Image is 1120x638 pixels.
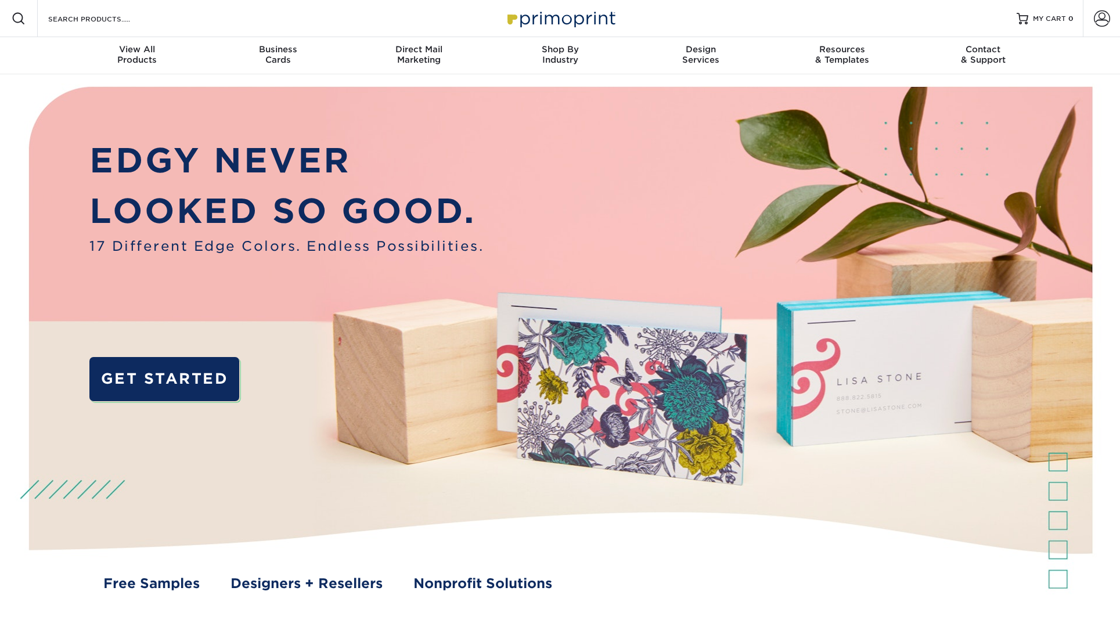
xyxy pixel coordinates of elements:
span: MY CART [1033,14,1066,24]
span: 17 Different Edge Colors. Endless Possibilities. [89,236,484,257]
span: Direct Mail [348,44,489,55]
div: Services [631,44,772,65]
div: Cards [207,44,348,65]
a: Resources& Templates [772,37,913,74]
span: View All [67,44,208,55]
a: BusinessCards [207,37,348,74]
span: 0 [1068,15,1074,23]
a: Shop ByIndustry [489,37,631,74]
a: View AllProducts [67,37,208,74]
a: Contact& Support [913,37,1054,74]
a: Nonprofit Solutions [413,574,552,594]
div: Marketing [348,44,489,65]
img: Primoprint [502,6,618,31]
div: & Templates [772,44,913,65]
span: Contact [913,44,1054,55]
a: Free Samples [103,574,200,594]
div: Industry [489,44,631,65]
a: DesignServices [631,37,772,74]
span: Business [207,44,348,55]
input: SEARCH PRODUCTS..... [47,12,160,26]
p: LOOKED SO GOOD. [89,186,484,236]
a: GET STARTED [89,357,239,401]
span: Resources [772,44,913,55]
a: Designers + Resellers [231,574,383,594]
p: EDGY NEVER [89,135,484,186]
span: Design [631,44,772,55]
span: Shop By [489,44,631,55]
div: Products [67,44,208,65]
a: Direct MailMarketing [348,37,489,74]
div: & Support [913,44,1054,65]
